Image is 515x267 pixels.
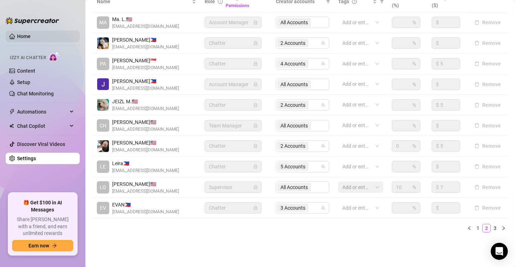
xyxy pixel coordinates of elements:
[209,17,257,28] span: Account Manager
[17,120,68,132] span: Chat Copilot
[491,224,499,232] a: 3
[253,20,258,25] span: lock
[472,101,504,109] button: Remove
[100,163,106,171] span: LE
[280,142,305,150] span: 2 Accounts
[253,41,258,45] span: lock
[321,164,325,169] span: team
[100,204,106,212] span: EV
[112,98,179,105] span: JEIZL M. 🇺🇸
[112,77,179,85] span: [PERSON_NAME] 🇵🇭
[17,68,35,74] a: Content
[277,142,309,150] span: 2 Accounts
[472,59,504,68] button: Remove
[277,39,309,47] span: 2 Accounts
[209,100,257,110] span: Chatter
[112,44,179,51] span: [EMAIL_ADDRESS][DOMAIN_NAME]
[97,78,109,90] img: John Lhester
[9,124,14,129] img: Chat Copilot
[280,39,305,47] span: 2 Accounts
[280,60,305,68] span: 4 Accounts
[9,109,15,115] span: thunderbolt
[100,60,106,68] span: PA
[100,183,106,191] span: LO
[28,243,49,248] span: Earn now
[472,162,504,171] button: Remove
[112,201,179,209] span: EVAN 🇵🇭
[253,206,258,210] span: lock
[472,183,504,192] button: Remove
[321,62,325,66] span: team
[52,243,57,248] span: arrow-right
[17,33,31,39] a: Home
[112,188,179,195] span: [EMAIL_ADDRESS][DOMAIN_NAME]
[17,79,30,85] a: Setup
[491,243,508,260] div: Open Intercom Messenger
[6,17,59,24] img: logo-BBDzfeDw.svg
[277,59,309,68] span: 4 Accounts
[112,64,179,71] span: [EMAIL_ADDRESS][DOMAIN_NAME]
[209,182,257,193] span: Supervisor
[321,206,325,210] span: team
[209,161,257,172] span: Chatter
[482,224,491,232] li: 2
[253,103,258,107] span: lock
[472,80,504,89] button: Remove
[112,126,179,133] span: [EMAIL_ADDRESS][DOMAIN_NAME]
[12,240,73,251] button: Earn nowarrow-right
[321,103,325,107] span: team
[209,79,257,90] span: Account Manager
[277,162,309,171] span: 5 Accounts
[112,15,179,23] span: Ma. L. 🇺🇸
[17,156,36,161] a: Settings
[472,39,504,47] button: Remove
[280,204,305,212] span: 3 Accounts
[10,54,46,61] span: Izzy AI Chatter
[12,199,73,213] span: 🎁 Get $100 in AI Messages
[49,52,60,62] img: AI Chatter
[17,91,54,96] a: Chat Monitoring
[483,224,490,232] a: 2
[253,144,258,148] span: lock
[99,19,107,26] span: MA
[277,101,309,109] span: 2 Accounts
[112,167,179,174] span: [EMAIL_ADDRESS][DOMAIN_NAME]
[100,122,106,130] span: CH
[253,185,258,189] span: lock
[321,144,325,148] span: team
[501,226,506,230] span: right
[465,224,474,232] li: Previous Page
[474,224,482,232] a: 1
[253,62,258,66] span: lock
[280,163,305,171] span: 5 Accounts
[321,41,325,45] span: team
[465,224,474,232] button: left
[467,226,472,230] span: left
[112,209,179,215] span: [EMAIL_ADDRESS][DOMAIN_NAME]
[280,101,305,109] span: 2 Accounts
[97,99,109,111] img: JEIZL MALLARI
[112,85,179,92] span: [EMAIL_ADDRESS][DOMAIN_NAME]
[112,180,179,188] span: [PERSON_NAME] 🇺🇸
[253,82,258,87] span: lock
[277,204,309,212] span: 3 Accounts
[17,106,68,117] span: Automations
[112,159,179,167] span: Leira 🇵🇭
[209,120,257,131] span: Team Manager
[112,57,179,64] span: [PERSON_NAME] 🇸🇬
[112,105,179,112] span: [EMAIL_ADDRESS][DOMAIN_NAME]
[209,203,257,213] span: Chatter
[97,140,109,152] img: john kenneth santillan
[499,224,508,232] button: right
[112,36,179,44] span: [PERSON_NAME] 🇵🇭
[472,18,504,27] button: Remove
[112,23,179,30] span: [EMAIL_ADDRESS][DOMAIN_NAME]
[472,142,504,150] button: Remove
[253,124,258,128] span: lock
[17,141,65,147] a: Discover Viral Videos
[112,139,179,147] span: [PERSON_NAME] 🇺🇸
[97,37,109,49] img: Sheina Gorriceta
[12,216,73,237] span: Share [PERSON_NAME] with a friend, and earn unlimited rewards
